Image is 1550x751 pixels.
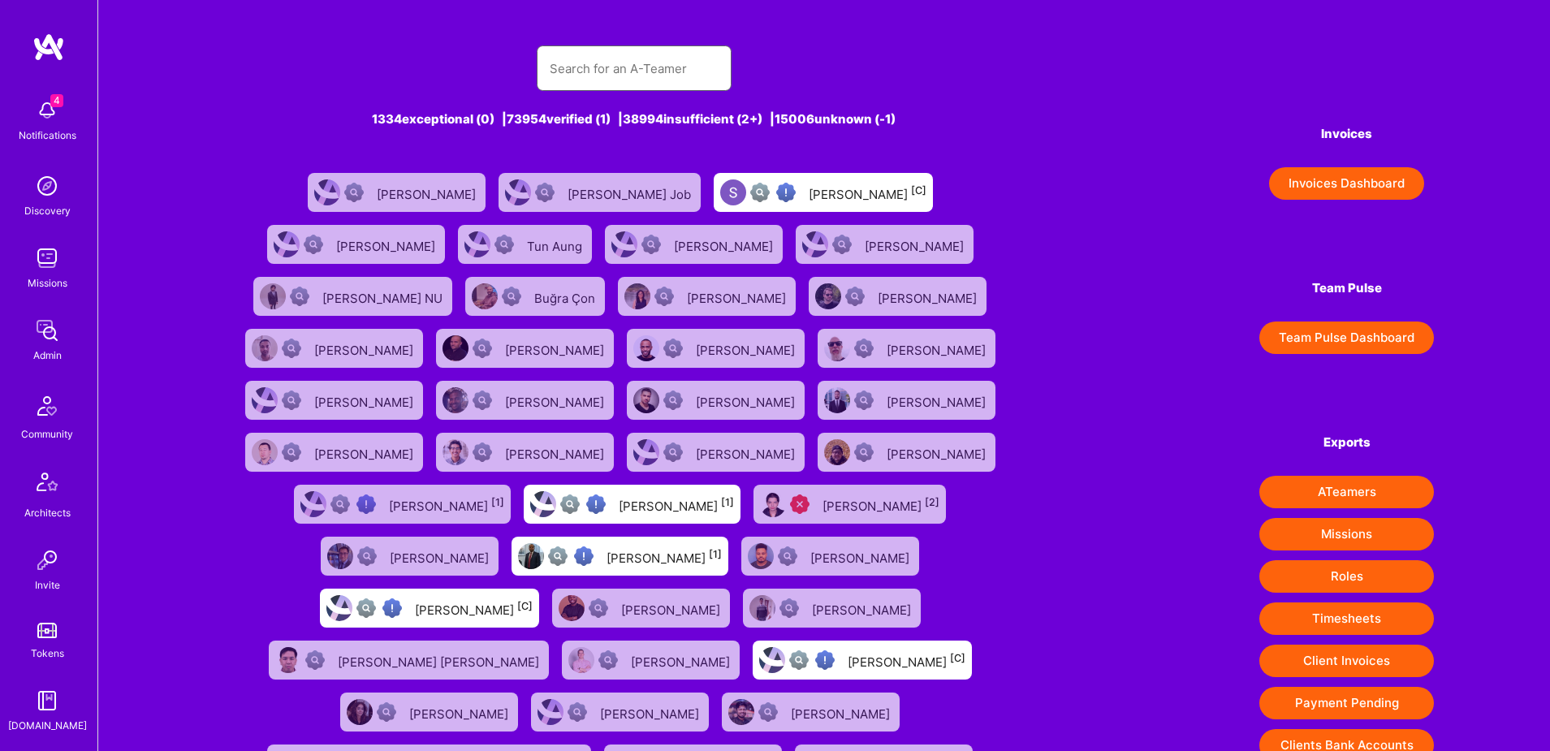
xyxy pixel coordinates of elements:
img: User Avatar [633,439,659,465]
sup: [C] [950,652,965,664]
a: User AvatarNot Scrubbed[PERSON_NAME] [736,582,927,634]
img: Not fully vetted [560,494,580,514]
img: User Avatar [568,647,594,673]
div: [PERSON_NAME] [389,494,504,515]
h4: Exports [1259,435,1434,450]
img: User Avatar [728,699,754,725]
img: Not Scrubbed [598,650,618,670]
a: User AvatarNot ScrubbedBuğra Çon [459,270,611,322]
a: Invoices Dashboard [1259,167,1434,200]
sup: [2] [925,496,939,508]
span: 4 [50,94,63,107]
sup: [1] [721,496,734,508]
img: Not Scrubbed [282,391,301,410]
img: Not Scrubbed [473,442,492,462]
img: User Avatar [327,543,353,569]
img: High Potential User [574,546,594,566]
div: [PERSON_NAME] Job [568,182,694,203]
img: Not Scrubbed [535,183,555,202]
a: User AvatarNot Scrubbed[PERSON_NAME] [334,686,525,738]
div: [PERSON_NAME] NU [322,286,446,307]
img: Not fully vetted [330,494,350,514]
img: Not Scrubbed [290,287,309,306]
sup: [C] [517,600,533,612]
a: User AvatarNot Scrubbed[PERSON_NAME] [811,322,1002,374]
img: User Avatar [314,179,340,205]
div: [PERSON_NAME] [619,494,734,515]
img: Not fully vetted [789,650,809,670]
a: User AvatarNot Scrubbed[PERSON_NAME] [715,686,906,738]
div: [PERSON_NAME] [809,182,926,203]
img: User Avatar [274,231,300,257]
a: User AvatarNot Scrubbed[PERSON_NAME] [789,218,980,270]
div: [PERSON_NAME] [674,234,776,255]
a: User AvatarNot ScrubbedTun Aung [451,218,598,270]
a: User AvatarNot fully vettedHigh Potential User[PERSON_NAME][C] [746,634,978,686]
div: Discovery [24,202,71,219]
img: User Avatar [720,179,746,205]
div: [PERSON_NAME] [505,338,607,359]
div: [PERSON_NAME] [600,701,702,723]
img: User Avatar [749,595,775,621]
a: User AvatarNot fully vettedHigh Potential User[PERSON_NAME][1] [505,530,735,582]
a: User AvatarNot Scrubbed[PERSON_NAME] [802,270,993,322]
div: [PERSON_NAME] [810,546,913,567]
div: [PERSON_NAME] [878,286,980,307]
img: User Avatar [824,439,850,465]
a: User AvatarNot Scrubbed[PERSON_NAME] [525,686,715,738]
div: [PERSON_NAME] [791,701,893,723]
div: Community [21,425,73,442]
div: [PERSON_NAME] [865,234,967,255]
img: User Avatar [347,699,373,725]
div: Missions [28,274,67,291]
img: Invite [31,544,63,576]
img: User Avatar [464,231,490,257]
div: Buğra Çon [534,286,598,307]
img: User Avatar [443,387,468,413]
img: User Avatar [824,335,850,361]
img: Not Scrubbed [854,391,874,410]
img: User Avatar [326,595,352,621]
a: User AvatarNot Scrubbed[PERSON_NAME] [546,582,736,634]
div: [PERSON_NAME] [409,701,512,723]
a: User AvatarNot Scrubbed[PERSON_NAME] Job [492,166,707,218]
a: User AvatarNot Scrubbed[PERSON_NAME] [811,426,1002,478]
img: Not Scrubbed [589,598,608,618]
a: User AvatarNot Scrubbed[PERSON_NAME] [811,374,1002,426]
div: [PERSON_NAME] [887,390,989,411]
sup: [1] [491,496,504,508]
img: guide book [31,684,63,717]
img: Not Scrubbed [832,235,852,254]
a: User AvatarNot fully vettedHigh Potential User[PERSON_NAME][C] [313,582,546,634]
img: User Avatar [824,387,850,413]
img: User Avatar [252,335,278,361]
img: Not Scrubbed [282,442,301,462]
img: User Avatar [559,595,585,621]
a: User AvatarNot Scrubbed[PERSON_NAME] [611,270,802,322]
div: [PERSON_NAME] [696,338,798,359]
h4: Invoices [1259,127,1434,141]
a: User AvatarNot Scrubbed[PERSON_NAME] NU [247,270,459,322]
a: User AvatarNot Scrubbed[PERSON_NAME] [239,322,430,374]
img: User Avatar [624,283,650,309]
img: Not Scrubbed [473,391,492,410]
img: Not Scrubbed [654,287,674,306]
a: User AvatarNot Scrubbed[PERSON_NAME] [261,218,451,270]
div: [PERSON_NAME] [415,598,533,619]
img: Not Scrubbed [344,183,364,202]
img: bell [31,94,63,127]
button: Invoices Dashboard [1269,167,1424,200]
a: User AvatarNot Scrubbed[PERSON_NAME] [239,426,430,478]
img: tokens [37,623,57,638]
div: Admin [33,347,62,364]
img: Not Scrubbed [854,442,874,462]
img: User Avatar [802,231,828,257]
img: Not Scrubbed [663,391,683,410]
div: [PERSON_NAME] [621,598,723,619]
div: [PERSON_NAME] [PERSON_NAME] [338,650,542,671]
img: High Potential User [356,494,376,514]
div: [DOMAIN_NAME] [8,717,87,734]
img: User Avatar [505,179,531,205]
img: User Avatar [759,647,785,673]
img: Not fully vetted [548,546,568,566]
